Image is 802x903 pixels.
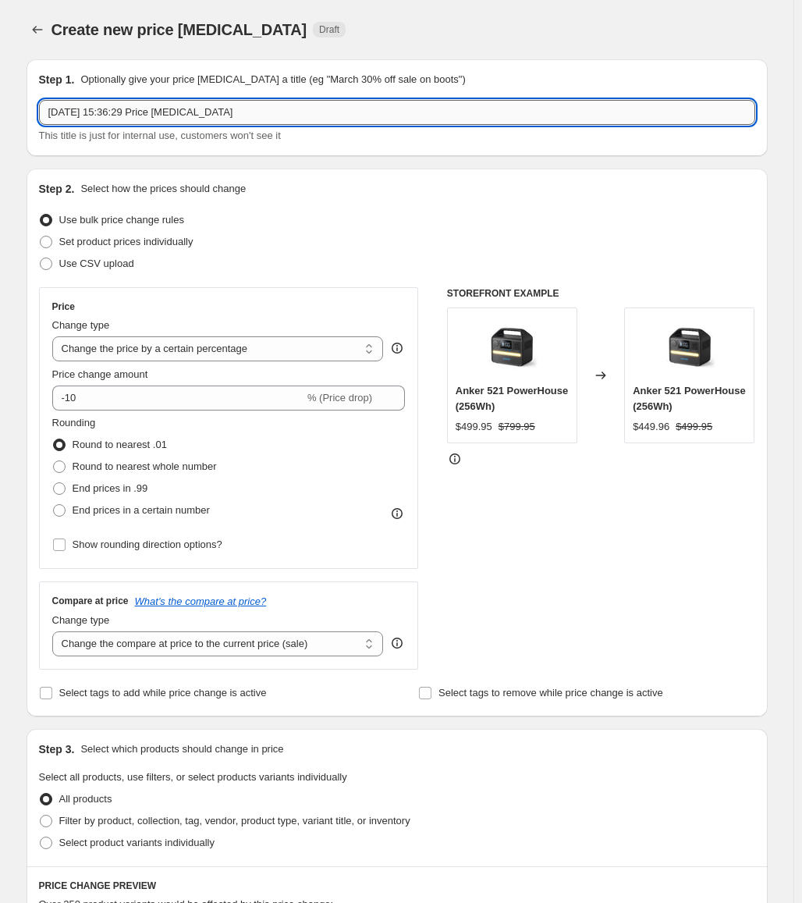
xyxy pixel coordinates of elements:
span: Set product prices individually [59,236,193,247]
span: Create new price [MEDICAL_DATA] [51,21,307,38]
p: Select which products should change in price [80,741,283,757]
span: Filter by product, collection, tag, vendor, product type, variant title, or inventory [59,815,410,827]
span: Show rounding direction options? [73,539,222,550]
p: Select how the prices should change [80,181,246,197]
span: Change type [52,319,110,331]
input: -15 [52,386,304,411]
span: Change type [52,614,110,626]
span: End prices in .99 [73,482,148,494]
strike: $799.95 [499,419,535,435]
h2: Step 3. [39,741,75,757]
span: This title is just for internal use, customers won't see it [39,130,281,141]
span: Select tags to add while price change is active [59,687,267,699]
h2: Step 2. [39,181,75,197]
span: Select product variants individually [59,837,215,848]
span: Draft [319,23,339,36]
div: help [389,340,405,356]
div: $449.96 [633,419,669,435]
span: Anker 521 PowerHouse (256Wh) [633,385,746,412]
span: Select all products, use filters, or select products variants individually [39,771,347,783]
span: Select tags to remove while price change is active [438,687,663,699]
span: All products [59,793,112,805]
h2: Step 1. [39,72,75,87]
span: Anker 521 PowerHouse (256Wh) [456,385,569,412]
div: $499.95 [456,419,492,435]
img: a1720c11_anker_521_powerhouse__256wh__hero__1800x1800px_80x.jpg [658,316,721,379]
span: Use CSV upload [59,258,134,269]
strike: $499.95 [676,419,712,435]
img: a1720c11_anker_521_powerhouse__256wh__hero__1800x1800px_80x.jpg [481,316,543,379]
span: Round to nearest whole number [73,460,217,472]
span: Rounding [52,417,96,428]
h3: Compare at price [52,595,129,607]
h6: STOREFRONT EXAMPLE [447,287,755,300]
h3: Price [52,300,75,313]
span: % (Price drop) [307,392,372,404]
span: Round to nearest .01 [73,439,167,450]
span: Price change amount [52,368,148,380]
div: help [389,635,405,651]
h6: PRICE CHANGE PREVIEW [39,880,755,892]
span: Use bulk price change rules [59,214,184,226]
button: Price change jobs [27,19,48,41]
input: 30% off holiday sale [39,100,755,125]
button: What's the compare at price? [135,595,267,607]
span: End prices in a certain number [73,504,210,516]
p: Optionally give your price [MEDICAL_DATA] a title (eg "March 30% off sale on boots") [80,72,465,87]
